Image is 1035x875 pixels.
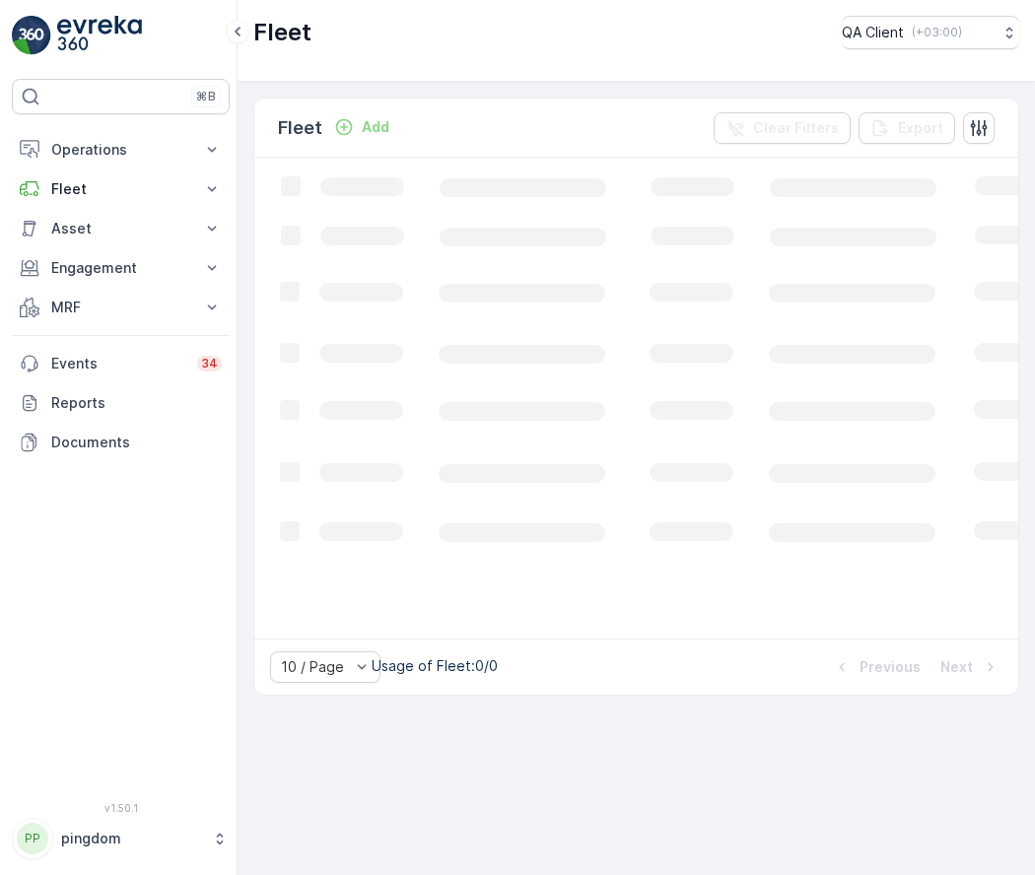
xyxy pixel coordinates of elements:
[830,655,923,679] button: Previous
[714,112,851,144] button: Clear Filters
[362,117,389,137] p: Add
[51,393,222,413] p: Reports
[61,829,202,848] p: pingdom
[12,288,230,327] button: MRF
[51,219,190,238] p: Asset
[898,118,943,138] p: Export
[51,179,190,199] p: Fleet
[12,818,230,859] button: PPpingdom
[859,112,955,144] button: Export
[12,802,230,814] span: v 1.50.1
[12,209,230,248] button: Asset
[372,656,498,676] p: Usage of Fleet : 0/0
[938,655,1002,679] button: Next
[51,354,185,373] p: Events
[17,823,48,854] div: PP
[326,115,397,139] button: Add
[278,114,322,142] p: Fleet
[912,25,962,40] p: ( +03:00 )
[51,140,190,160] p: Operations
[940,657,973,677] p: Next
[753,118,839,138] p: Clear Filters
[51,258,190,278] p: Engagement
[842,23,904,42] p: QA Client
[57,16,142,55] img: logo_light-DOdMpM7g.png
[12,248,230,288] button: Engagement
[12,169,230,209] button: Fleet
[253,17,311,48] p: Fleet
[12,383,230,423] a: Reports
[12,423,230,462] a: Documents
[196,89,216,104] p: ⌘B
[860,657,921,677] p: Previous
[12,344,230,383] a: Events34
[201,356,218,371] p: 34
[12,16,51,55] img: logo
[51,298,190,317] p: MRF
[12,130,230,169] button: Operations
[842,16,1019,49] button: QA Client(+03:00)
[51,433,222,452] p: Documents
